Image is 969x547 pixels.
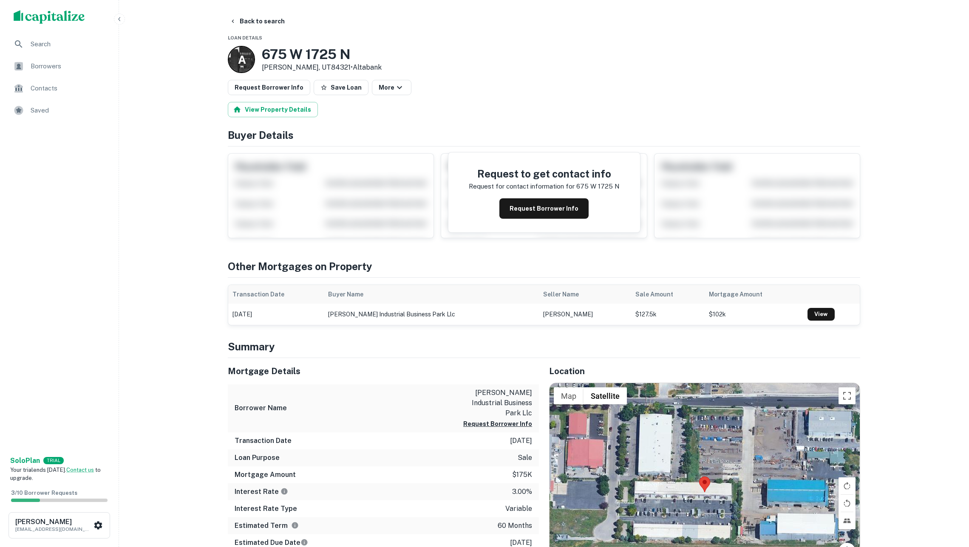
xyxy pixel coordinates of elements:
a: Contacts [7,78,112,99]
svg: Term is based on a standard schedule for this type of loan. [291,522,299,529]
th: Seller Name [539,285,631,304]
h5: Location [549,365,860,378]
span: Saved [31,105,107,116]
td: [PERSON_NAME] industrial business park llc [324,304,539,325]
a: Borrowers [7,56,112,76]
a: Contact us [66,467,94,473]
button: Toggle fullscreen view [839,387,856,404]
h4: Other Mortgages on Property [228,259,860,274]
span: Search [31,39,107,49]
button: View Property Details [228,102,318,117]
h6: Loan Purpose [235,453,280,463]
a: Saved [7,100,112,121]
p: $175k [512,470,532,480]
button: Rotate map counterclockwise [839,495,856,512]
strong: Solo Plan [10,457,40,465]
p: 675 w 1725 n [576,181,620,192]
td: [DATE] [228,304,324,325]
a: Altabank [353,63,382,71]
span: Contacts [31,83,107,93]
p: variable [505,504,532,514]
td: $102k [705,304,803,325]
button: Tilt map [839,512,856,529]
span: Loan Details [228,35,262,40]
th: Transaction Date [228,285,324,304]
svg: Estimate is based on a standard schedule for this type of loan. [300,539,308,546]
th: Buyer Name [324,285,539,304]
span: Borrowers [31,61,107,71]
p: [DATE] [510,436,532,446]
h5: Mortgage Details [228,365,539,378]
h4: Summary [228,339,860,354]
span: 3 / 10 Borrower Requests [11,490,77,496]
button: Show satellite imagery [584,387,627,404]
p: Request for contact information for [469,181,575,192]
h6: Transaction Date [235,436,292,446]
p: [PERSON_NAME] industrial business park llc [456,388,532,418]
p: [PERSON_NAME], UT84321 • [262,62,382,73]
button: [PERSON_NAME][EMAIL_ADDRESS][DOMAIN_NAME] [8,512,110,539]
td: [PERSON_NAME] [539,304,631,325]
button: More [372,80,411,95]
a: View [807,308,835,321]
button: Request Borrower Info [499,198,589,219]
svg: The interest rates displayed on the website are for informational purposes only and may be report... [280,488,288,495]
a: Search [7,34,112,54]
img: capitalize-logo.png [14,10,85,24]
p: [EMAIL_ADDRESS][DOMAIN_NAME] [15,525,92,533]
h6: Borrower Name [235,403,287,413]
p: sale [518,453,532,463]
button: Back to search [226,14,288,29]
span: Your trial ends [DATE]. to upgrade. [10,467,101,482]
h6: Mortgage Amount [235,470,296,480]
h4: Request to get contact info [469,166,620,181]
iframe: Chat Widget [926,479,969,520]
h6: [PERSON_NAME] [15,519,92,525]
button: Save Loan [314,80,368,95]
h3: 675 W 1725 N [262,46,382,62]
th: Sale Amount [631,285,705,304]
h6: Interest Rate [235,487,288,497]
button: Request Borrower Info [228,80,310,95]
h4: Buyer Details [228,127,860,143]
p: 3.00% [512,487,532,497]
td: $127.5k [631,304,705,325]
h6: Estimated Term [235,521,299,531]
button: Rotate map clockwise [839,477,856,494]
th: Mortgage Amount [705,285,803,304]
p: 60 months [498,521,532,531]
p: A [238,51,245,68]
button: Request Borrower Info [463,419,532,429]
button: Show street map [554,387,584,404]
h6: Interest Rate Type [235,504,297,514]
a: SoloPlan [10,456,40,466]
div: TRIAL [43,457,64,464]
